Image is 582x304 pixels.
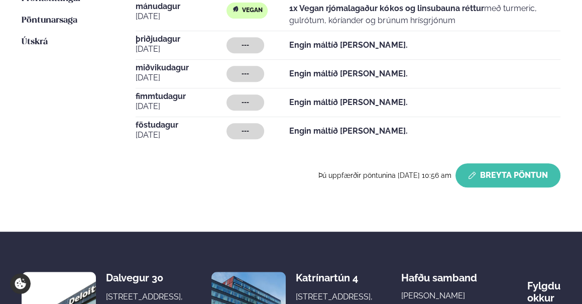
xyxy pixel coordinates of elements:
[22,36,48,48] a: Útskrá
[242,127,249,135] span: ---
[242,98,249,107] span: ---
[242,7,263,15] span: Vegan
[318,171,451,179] span: Þú uppfærðir pöntunina [DATE] 10:56 am
[289,126,407,136] strong: Engin máltíð [PERSON_NAME].
[10,273,31,294] a: Cookie settings
[242,70,249,78] span: ---
[106,272,186,284] div: Dalvegur 30
[22,15,77,27] a: Pöntunarsaga
[289,97,407,107] strong: Engin máltíð [PERSON_NAME].
[527,272,560,304] div: Fylgdu okkur
[289,40,407,50] strong: Engin máltíð [PERSON_NAME].
[401,264,477,284] span: Hafðu samband
[242,41,249,49] span: ---
[289,4,484,13] strong: 1x Vegan rjómalagaður kókos og linsubauna réttur
[136,72,226,84] span: [DATE]
[136,43,226,55] span: [DATE]
[136,3,226,11] span: mánudagur
[289,3,560,27] p: með turmeric, gulrótum, kóríander og brúnum hrísgrjónum
[22,16,77,25] span: Pöntunarsaga
[136,11,226,23] span: [DATE]
[295,272,375,284] div: Katrínartún 4
[136,92,226,100] span: fimmtudagur
[136,129,226,141] span: [DATE]
[136,121,226,129] span: föstudagur
[136,100,226,113] span: [DATE]
[136,35,226,43] span: þriðjudagur
[231,5,240,13] img: Vegan.svg
[22,38,48,46] span: Útskrá
[455,163,560,187] button: Breyta Pöntun
[136,64,226,72] span: miðvikudagur
[289,69,407,78] strong: Engin máltíð [PERSON_NAME].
